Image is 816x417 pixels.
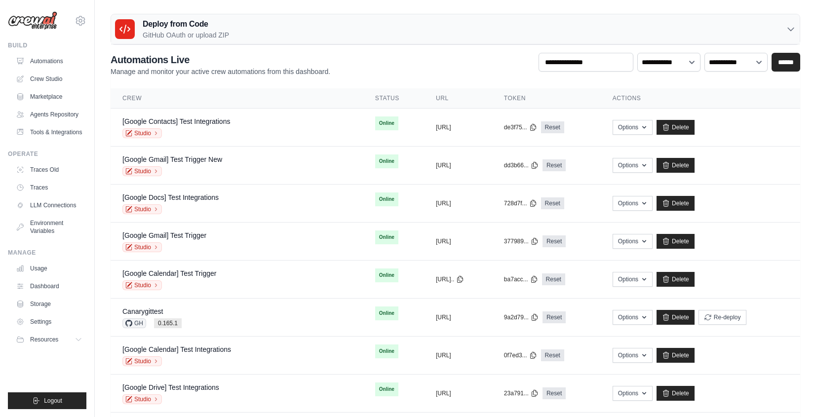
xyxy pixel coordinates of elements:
[613,196,653,211] button: Options
[12,89,86,105] a: Marketplace
[657,386,695,401] a: Delete
[543,387,566,399] a: Reset
[111,53,330,67] h2: Automations Live
[492,88,601,109] th: Token
[504,275,538,283] button: ba7acc...
[613,386,653,401] button: Options
[613,158,653,173] button: Options
[122,356,162,366] a: Studio
[8,41,86,49] div: Build
[122,394,162,404] a: Studio
[543,235,566,247] a: Reset
[122,318,146,328] span: GH
[8,392,86,409] button: Logout
[12,278,86,294] a: Dashboard
[12,197,86,213] a: LLM Connections
[12,332,86,347] button: Resources
[122,204,162,214] a: Studio
[122,117,230,125] a: [Google Contacts] Test Integrations
[12,71,86,87] a: Crew Studio
[122,166,162,176] a: Studio
[699,310,746,325] button: Re-deploy
[375,116,398,130] span: Online
[8,249,86,257] div: Manage
[12,124,86,140] a: Tools & Integrations
[12,314,86,330] a: Settings
[613,234,653,249] button: Options
[143,18,229,30] h3: Deploy from Code
[375,382,398,396] span: Online
[12,296,86,312] a: Storage
[375,306,398,320] span: Online
[30,336,58,343] span: Resources
[122,269,216,277] a: [Google Calendar] Test Trigger
[504,161,539,169] button: dd3b66...
[542,273,565,285] a: Reset
[657,158,695,173] a: Delete
[541,197,564,209] a: Reset
[122,128,162,138] a: Studio
[543,159,566,171] a: Reset
[154,318,182,328] span: 0.165.1
[12,107,86,122] a: Agents Repository
[504,389,539,397] button: 23a791...
[122,231,206,239] a: [Google Gmail] Test Trigger
[543,311,566,323] a: Reset
[8,11,57,30] img: Logo
[122,242,162,252] a: Studio
[504,237,539,245] button: 377989...
[657,120,695,135] a: Delete
[8,150,86,158] div: Operate
[541,121,564,133] a: Reset
[122,155,222,163] a: [Google Gmail] Test Trigger New
[122,345,231,353] a: [Google Calendar] Test Integrations
[44,397,62,405] span: Logout
[613,120,653,135] button: Options
[122,383,219,391] a: [Google Drive] Test Integrations
[375,154,398,168] span: Online
[111,67,330,76] p: Manage and monitor your active crew automations from this dashboard.
[657,348,695,363] a: Delete
[363,88,424,109] th: Status
[375,192,398,206] span: Online
[541,349,564,361] a: Reset
[657,196,695,211] a: Delete
[122,193,219,201] a: [Google Docs] Test Integrations
[122,280,162,290] a: Studio
[504,313,539,321] button: 9a2d79...
[122,307,163,315] a: Canarygittest
[12,162,86,178] a: Traces Old
[613,310,653,325] button: Options
[143,30,229,40] p: GitHub OAuth or upload ZIP
[601,88,800,109] th: Actions
[12,53,86,69] a: Automations
[375,344,398,358] span: Online
[657,272,695,287] a: Delete
[613,272,653,287] button: Options
[613,348,653,363] button: Options
[111,88,363,109] th: Crew
[504,351,537,359] button: 0f7ed3...
[657,234,695,249] a: Delete
[504,199,537,207] button: 728d7f...
[375,230,398,244] span: Online
[424,88,492,109] th: URL
[657,310,695,325] a: Delete
[12,215,86,239] a: Environment Variables
[375,268,398,282] span: Online
[12,261,86,276] a: Usage
[12,180,86,195] a: Traces
[504,123,537,131] button: de3f75...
